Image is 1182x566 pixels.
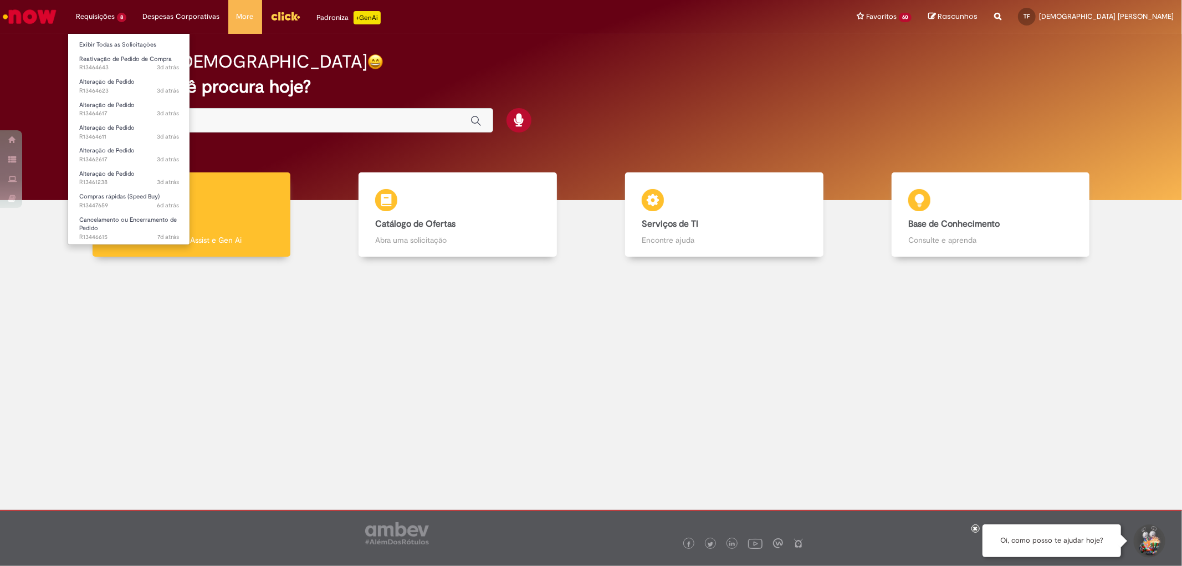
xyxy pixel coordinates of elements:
[375,218,456,230] b: Catálogo de Ofertas
[157,132,179,141] span: 3d atrás
[157,233,179,241] span: 7d atrás
[1,6,58,28] img: ServiceNow
[157,155,179,164] span: 3d atrás
[157,109,179,118] time: 30/08/2025 08:47:19
[857,172,1124,257] a: Base de Conhecimento Consulte e aprenda
[79,63,179,72] span: R13464643
[68,53,190,74] a: Aberto R13464643 : Reativação de Pedido de Compra
[157,233,179,241] time: 26/08/2025 08:15:48
[773,538,783,548] img: logo_footer_workplace.png
[1024,13,1030,20] span: TF
[102,77,1079,96] h2: O que você procura hoje?
[729,541,735,548] img: logo_footer_linkedin.png
[1039,12,1174,21] span: [DEMOGRAPHIC_DATA] [PERSON_NAME]
[591,172,858,257] a: Serviços de TI Encontre ajuda
[79,155,179,164] span: R13462617
[79,192,160,201] span: Compras rápidas (Speed Buy)
[794,538,804,548] img: logo_footer_naosei.png
[58,172,325,257] a: Tirar dúvidas Tirar dúvidas com Lupi Assist e Gen Ai
[68,122,190,142] a: Aberto R13464611 : Alteração de Pedido
[68,33,190,245] ul: Requisições
[983,524,1121,557] div: Oi, como posso te ajudar hoje?
[708,542,713,547] img: logo_footer_twitter.png
[157,86,179,95] span: 3d atrás
[157,201,179,210] span: 6d atrás
[928,12,978,22] a: Rascunhos
[157,178,179,186] time: 29/08/2025 09:54:47
[117,13,126,22] span: 8
[79,170,135,178] span: Alteração de Pedido
[68,145,190,165] a: Aberto R13462617 : Alteração de Pedido
[325,172,591,257] a: Catálogo de Ofertas Abra uma solicitação
[237,11,254,22] span: More
[317,11,381,24] div: Padroniza
[68,39,190,51] a: Exibir Todas as Solicitações
[899,13,912,22] span: 60
[79,146,135,155] span: Alteração de Pedido
[79,216,177,233] span: Cancelamento ou Encerramento de Pedido
[68,191,190,211] a: Aberto R13447659 : Compras rápidas (Speed Buy)
[686,542,692,547] img: logo_footer_facebook.png
[79,109,179,118] span: R13464617
[79,78,135,86] span: Alteração de Pedido
[157,63,179,72] time: 30/08/2025 09:02:32
[866,11,897,22] span: Favoritos
[68,168,190,188] a: Aberto R13461238 : Alteração de Pedido
[157,86,179,95] time: 30/08/2025 08:50:17
[642,234,806,246] p: Encontre ajuda
[79,233,179,242] span: R13446615
[365,522,429,544] img: logo_footer_ambev_rotulo_gray.png
[68,76,190,96] a: Aberto R13464623 : Alteração de Pedido
[642,218,698,230] b: Serviços de TI
[908,218,1000,230] b: Base de Conhecimento
[748,536,763,550] img: logo_footer_youtube.png
[79,201,179,210] span: R13447659
[79,124,135,132] span: Alteração de Pedido
[908,234,1073,246] p: Consulte e aprenda
[79,178,179,187] span: R13461238
[109,234,274,246] p: Tirar dúvidas com Lupi Assist e Gen Ai
[157,63,179,72] span: 3d atrás
[1132,524,1165,558] button: Iniciar Conversa de Suporte
[157,155,179,164] time: 29/08/2025 14:19:58
[79,132,179,141] span: R13464611
[375,234,540,246] p: Abra uma solicitação
[354,11,381,24] p: +GenAi
[157,132,179,141] time: 30/08/2025 08:44:56
[157,109,179,118] span: 3d atrás
[157,178,179,186] span: 3d atrás
[102,52,367,72] h2: Bom dia, [DEMOGRAPHIC_DATA]
[938,11,978,22] span: Rascunhos
[157,201,179,210] time: 26/08/2025 11:05:10
[367,54,383,70] img: happy-face.png
[68,214,190,238] a: Aberto R13446615 : Cancelamento ou Encerramento de Pedido
[270,8,300,24] img: click_logo_yellow_360x200.png
[79,86,179,95] span: R13464623
[143,11,220,22] span: Despesas Corporativas
[79,55,172,63] span: Reativação de Pedido de Compra
[79,101,135,109] span: Alteração de Pedido
[68,99,190,120] a: Aberto R13464617 : Alteração de Pedido
[76,11,115,22] span: Requisições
